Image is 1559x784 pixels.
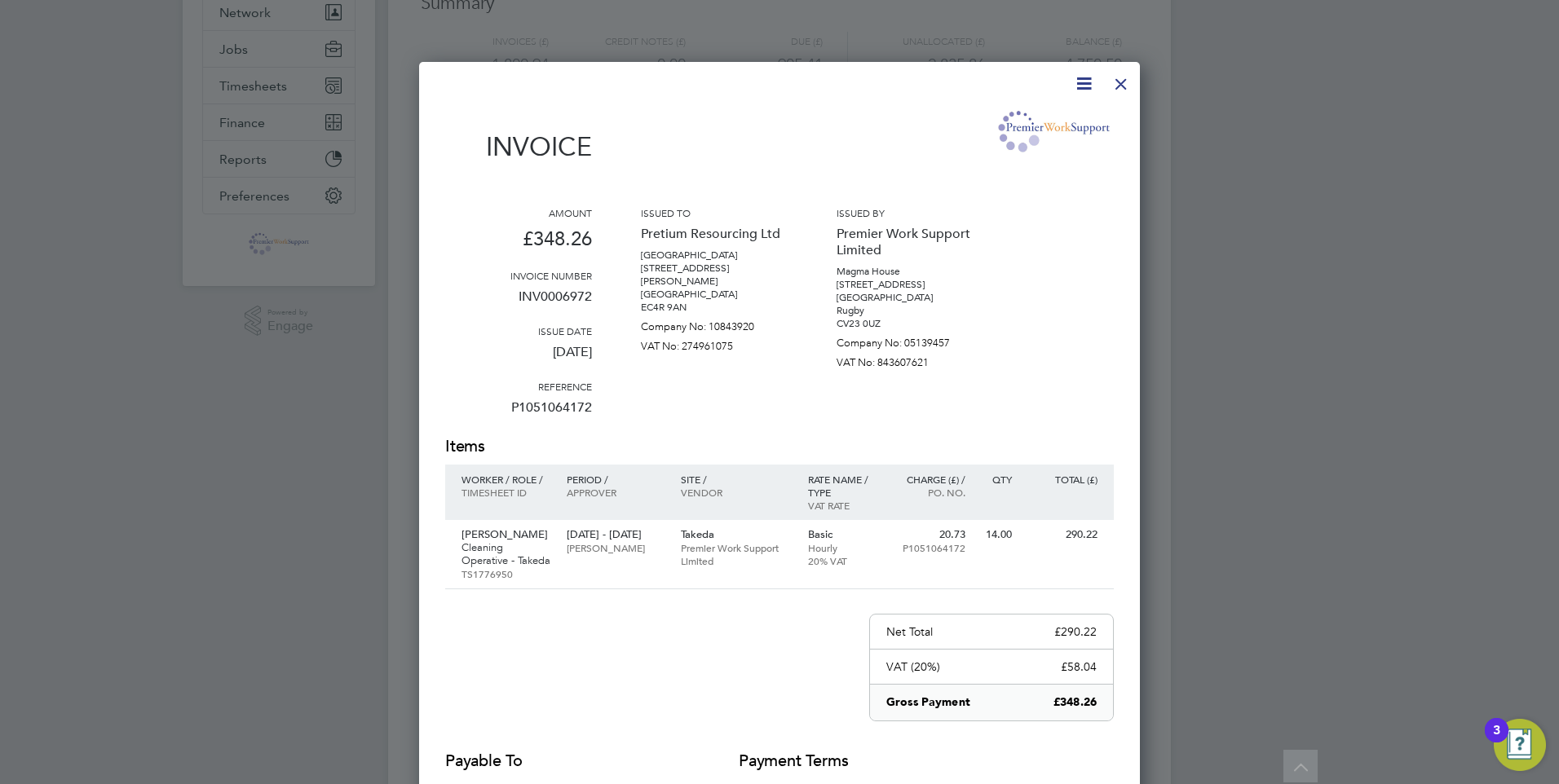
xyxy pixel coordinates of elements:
p: CV23 0UZ [837,317,983,330]
p: [GEOGRAPHIC_DATA] [641,249,788,262]
p: VAT No: 274961075 [641,333,788,353]
p: Worker / Role / [462,473,550,486]
p: TS1776950 [462,567,550,580]
div: 3 [1493,730,1500,751]
p: Rugby [837,304,983,317]
p: [PERSON_NAME] [462,528,550,541]
p: Company No: 10843920 [641,314,788,333]
p: Premier Work Support Limited [681,541,792,567]
p: Site / [681,473,792,486]
p: Premier Work Support Limited [837,219,983,265]
p: 20.73 [894,528,965,541]
p: Takeda [681,528,792,541]
p: Charge (£) / [894,473,965,486]
button: Open Resource Center, 3 new notifications [1494,719,1546,771]
h3: Amount [445,206,592,219]
p: INV0006972 [445,282,592,324]
p: [GEOGRAPHIC_DATA] [641,288,788,301]
h2: Payable to [445,750,690,773]
p: Gross Payment [886,694,970,711]
p: Rate name / type [808,473,879,499]
img: premierworksupport-logo-remittance.png [995,107,1114,156]
p: Pretium Resourcing Ltd [641,219,788,249]
h3: Reference [445,380,592,393]
p: Vendor [681,486,792,499]
p: £58.04 [1061,659,1097,674]
p: Approver [567,486,664,499]
h3: Issue date [445,324,592,337]
p: Po. No. [894,486,965,499]
p: [GEOGRAPHIC_DATA] [837,291,983,304]
h3: Issued to [641,206,788,219]
p: 20% VAT [808,554,879,567]
p: Total (£) [1028,473,1097,486]
p: P1051064172 [894,541,965,554]
p: Timesheet ID [462,486,550,499]
p: Magma House [STREET_ADDRESS] [837,265,983,291]
p: VAT No: 843607621 [837,350,983,369]
h1: Invoice [445,131,592,162]
p: 14.00 [982,528,1012,541]
p: 290.22 [1028,528,1097,541]
p: [DATE] [445,337,592,380]
h2: Payment terms [739,750,885,773]
p: Cleaning Operative - Takeda [462,541,550,567]
p: Basic [808,528,879,541]
p: £348.26 [1053,694,1097,711]
p: VAT (20%) [886,659,940,674]
p: QTY [982,473,1012,486]
p: £290.22 [1054,624,1097,639]
p: Period / [567,473,664,486]
h3: Issued by [837,206,983,219]
p: P1051064172 [445,393,592,435]
p: £348.26 [445,219,592,269]
p: VAT rate [808,499,879,512]
h3: Invoice number [445,269,592,282]
h2: Items [445,435,1114,458]
p: Net Total [886,624,933,639]
p: [DATE] - [DATE] [567,528,664,541]
p: EC4R 9AN [641,301,788,314]
p: Company No: 05139457 [837,330,983,350]
p: [STREET_ADDRESS][PERSON_NAME] [641,262,788,288]
p: [PERSON_NAME] [567,541,664,554]
p: Hourly [808,541,879,554]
